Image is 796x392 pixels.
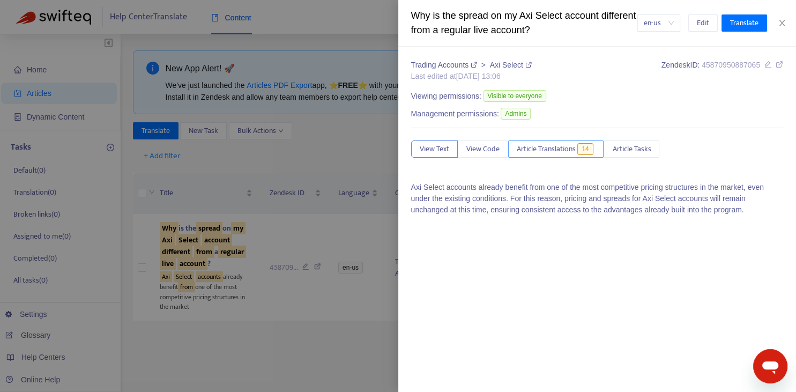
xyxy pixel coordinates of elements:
[458,140,508,158] button: View Code
[644,15,674,31] span: en-us
[753,349,787,383] iframe: Button to launch messaging window
[466,143,500,155] span: View Code
[730,17,758,29] span: Translate
[778,19,786,27] span: close
[501,108,531,120] span: Admins
[661,60,783,82] div: Zendesk ID:
[483,90,546,102] span: Visible to everyone
[775,18,790,28] button: Close
[411,60,532,71] div: >
[411,182,784,216] p: Axi Select accounts already benefit from one of the most competitive pricing structures in the ma...
[702,61,760,69] span: 45870950887065
[411,9,637,38] div: Why is the spread on my Axi Select account different from a regular live account?
[517,143,576,155] span: Article Translations
[604,140,659,158] button: Article Tasks
[721,14,767,32] button: Translate
[688,14,718,32] button: Edit
[508,140,604,158] button: Article Translations14
[420,143,449,155] span: View Text
[411,108,499,120] span: Management permissions:
[411,91,481,102] span: Viewing permissions:
[697,17,709,29] span: Edit
[411,71,532,82] div: Last edited at [DATE] 13:06
[411,140,458,158] button: View Text
[490,61,532,69] a: Axi Select
[612,143,651,155] span: Article Tasks
[411,61,479,69] a: Trading Accounts
[577,143,593,155] span: 14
